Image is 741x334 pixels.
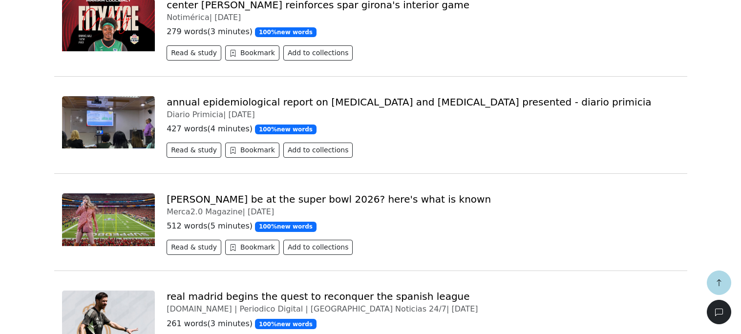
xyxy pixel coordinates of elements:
img: informesarampion_2.webp [62,96,155,148]
div: Merca2.0 Magazine | [167,207,679,216]
span: [DATE] [214,13,241,22]
span: 100 % new words [255,222,317,231]
button: Read & study [167,240,221,255]
a: annual epidemiological report on [MEDICAL_DATA] and [MEDICAL_DATA] presented - diario primicia [167,96,651,108]
span: 100 % new words [255,125,317,134]
p: 427 words ( 4 minutes ) [167,123,679,135]
div: Notimérica | [167,13,679,22]
span: [DATE] [451,304,478,313]
a: real madrid begins the quest to reconquer the spanish league [167,291,469,302]
div: [DOMAIN_NAME] | Periodico Digital | [GEOGRAPHIC_DATA] Noticias 24/7 | [167,304,679,313]
p: 261 words ( 3 minutes ) [167,318,679,330]
span: [DATE] [229,110,255,119]
div: Diario Primicia | [167,110,679,119]
button: Add to collections [283,45,353,61]
span: [DATE] [248,207,274,216]
button: Add to collections [283,240,353,255]
a: [PERSON_NAME] be at the super bowl 2026? here's what is known [167,193,491,205]
p: 512 words ( 5 minutes ) [167,220,679,232]
button: Bookmark [225,240,279,255]
span: 100 % new words [255,27,317,37]
a: Read & study [167,50,225,59]
button: Bookmark [225,143,279,158]
p: 279 words ( 3 minutes ) [167,26,679,38]
button: Bookmark [225,45,279,61]
button: Read & study [167,143,221,158]
img: Taylor-Swift-Super-Bowl.jpg [62,193,155,246]
button: Add to collections [283,143,353,158]
button: Read & study [167,45,221,61]
span: 100 % new words [255,319,317,329]
a: Read & study [167,147,225,156]
a: Read & study [167,244,225,253]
